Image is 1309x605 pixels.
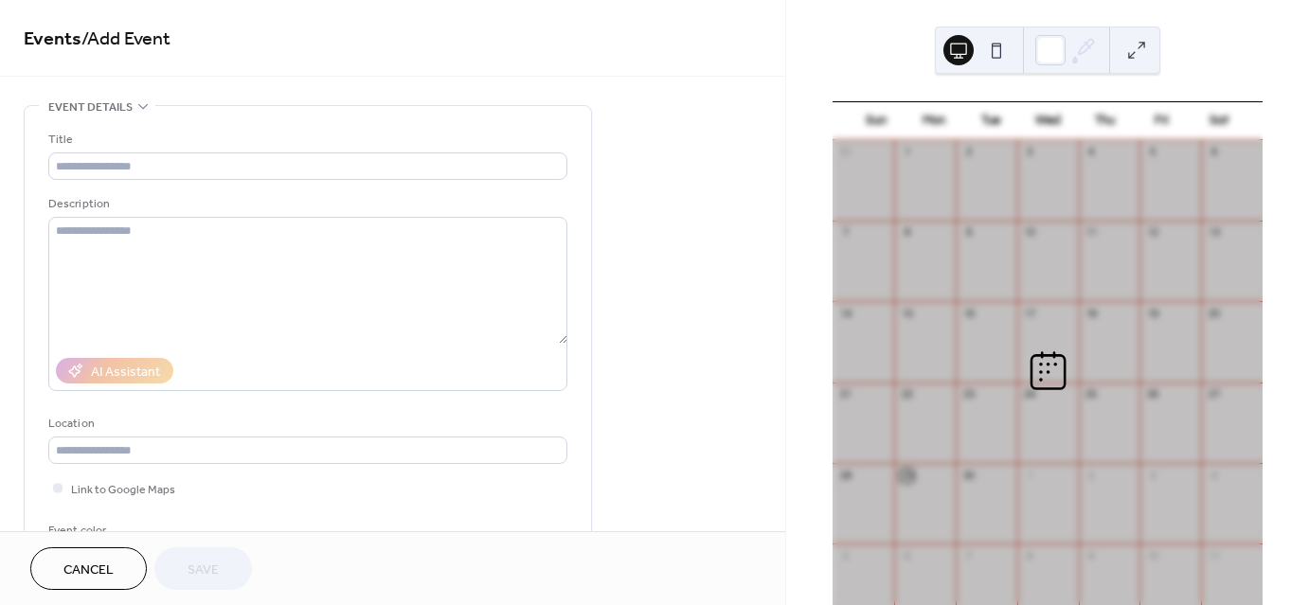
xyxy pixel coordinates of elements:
div: 1 [900,146,914,160]
div: 3 [1023,146,1037,160]
div: 28 [838,469,852,483]
div: 29 [900,469,914,483]
a: Events [24,21,81,58]
div: 10 [1023,226,1037,240]
div: 8 [1023,549,1037,563]
div: 11 [1085,226,1099,240]
div: 6 [900,549,914,563]
div: Wed [1019,102,1076,140]
div: 8 [900,226,914,240]
div: 7 [961,549,976,563]
div: 15 [900,307,914,321]
div: Thu [1076,102,1133,140]
div: Mon [905,102,961,140]
button: Cancel [30,547,147,590]
span: Link to Google Maps [71,480,175,500]
div: Sat [1191,102,1247,140]
div: 10 [1145,549,1159,563]
div: 14 [838,307,852,321]
div: 18 [1085,307,1099,321]
div: 5 [838,549,852,563]
div: Title [48,130,564,150]
div: 3 [1145,469,1159,483]
div: 1 [1023,469,1037,483]
span: / Add Event [81,21,170,58]
div: Location [48,414,564,434]
div: 4 [1207,469,1221,483]
div: 7 [838,226,852,240]
div: 23 [961,388,976,402]
div: Event color [48,521,190,541]
div: Fri [1133,102,1190,140]
div: Tue [962,102,1019,140]
div: Description [48,194,564,214]
div: 6 [1207,146,1221,160]
div: 2 [961,146,976,160]
span: Cancel [63,561,114,580]
div: 13 [1207,226,1221,240]
div: 9 [961,226,976,240]
div: 12 [1145,226,1159,240]
div: 2 [1085,469,1099,483]
div: 9 [1085,549,1099,563]
div: 22 [900,388,914,402]
div: 27 [1207,388,1221,402]
div: 11 [1207,549,1221,563]
div: Sun [848,102,905,140]
div: 17 [1023,307,1037,321]
span: Event details [48,98,133,117]
div: 4 [1085,146,1099,160]
div: 31 [838,146,852,160]
div: 24 [1023,388,1037,402]
div: 30 [961,469,976,483]
div: 19 [1145,307,1159,321]
div: 26 [1145,388,1159,402]
div: 16 [961,307,976,321]
div: 5 [1145,146,1159,160]
div: 21 [838,388,852,402]
div: 25 [1085,388,1099,402]
div: 20 [1207,307,1221,321]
